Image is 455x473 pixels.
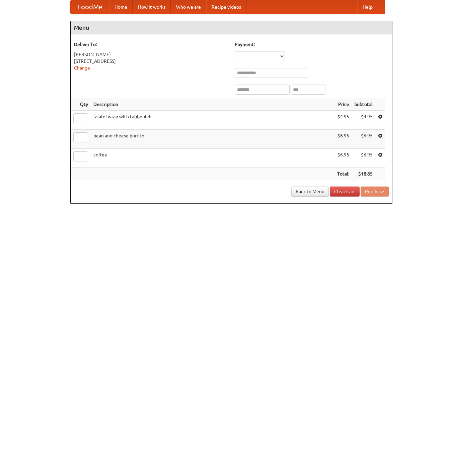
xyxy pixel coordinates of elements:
[133,0,171,14] a: How it works
[91,149,334,168] td: coffee
[74,41,228,48] h5: Deliver To:
[71,0,109,14] a: FoodMe
[291,187,329,197] a: Back to Menu
[334,168,352,180] th: Total:
[352,130,375,149] td: $6.95
[352,111,375,130] td: $4.95
[352,149,375,168] td: $6.95
[235,41,389,48] h5: Payment:
[171,0,206,14] a: Who we are
[334,130,352,149] td: $6.95
[357,0,378,14] a: Help
[334,149,352,168] td: $6.95
[334,111,352,130] td: $4.95
[206,0,246,14] a: Recipe videos
[352,98,375,111] th: Subtotal
[71,21,392,34] h4: Menu
[71,98,91,111] th: Qty
[91,98,334,111] th: Description
[109,0,133,14] a: Home
[330,187,360,197] a: Clear Cart
[334,98,352,111] th: Price
[91,111,334,130] td: falafel wrap with tabbouleh
[74,58,228,65] div: [STREET_ADDRESS]
[361,187,389,197] button: Purchase
[91,130,334,149] td: bean and cheese burrito
[74,51,228,58] div: [PERSON_NAME]
[352,168,375,180] th: $18.85
[74,65,90,71] a: Change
